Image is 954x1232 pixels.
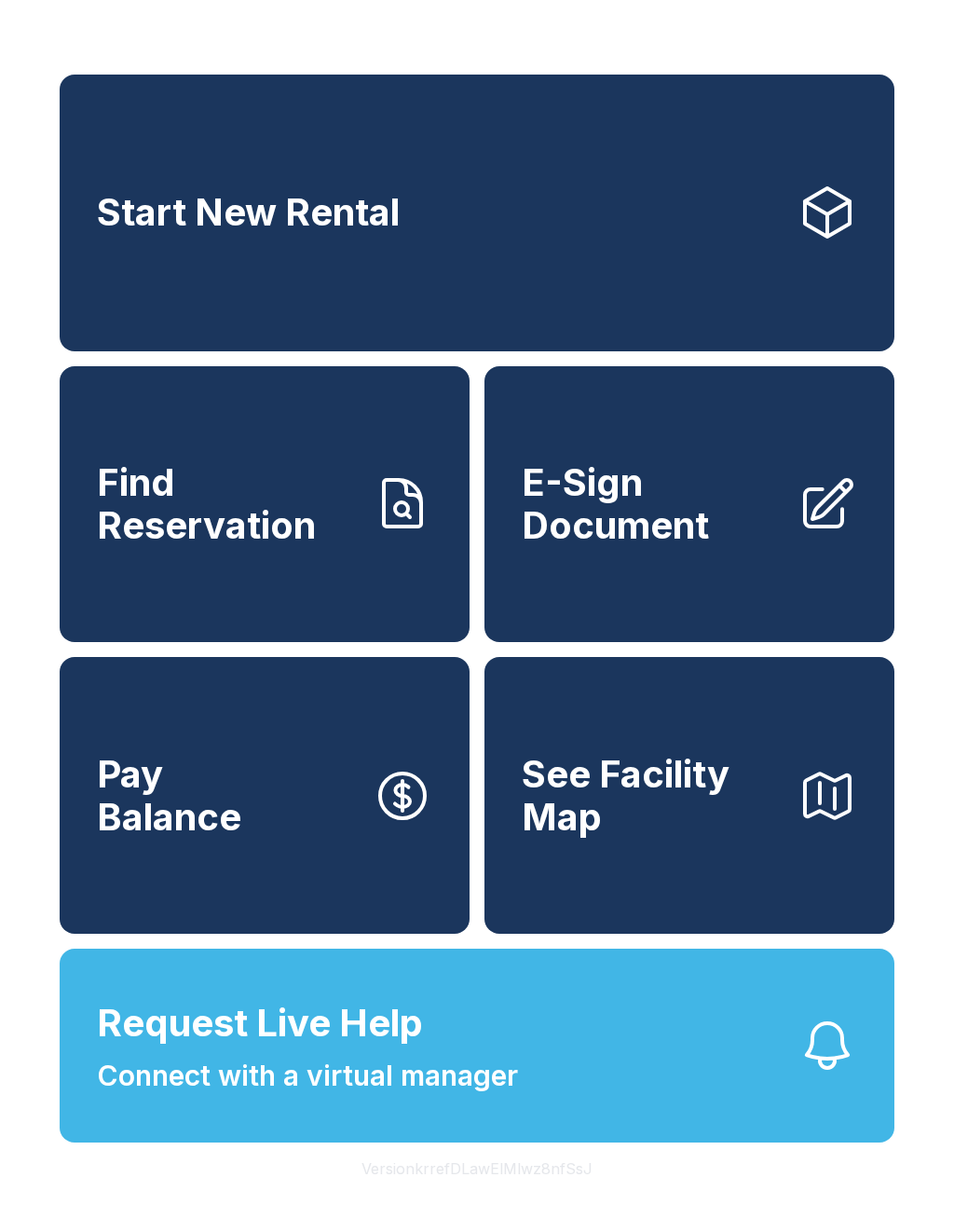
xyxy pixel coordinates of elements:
[97,753,241,838] span: Pay Balance
[347,1143,607,1195] button: VersionkrrefDLawElMlwz8nfSsJ
[97,1055,518,1097] span: Connect with a virtual manager
[522,753,783,838] span: See Facility Map
[97,461,358,546] span: Find Reservation
[97,191,400,234] span: Start New Rental
[484,657,894,934] button: See Facility Map
[60,949,894,1143] button: Request Live HelpConnect with a virtual manager
[60,366,470,643] a: Find Reservation
[484,366,894,643] a: E-Sign Document
[60,75,894,351] a: Start New Rental
[60,657,470,934] button: PayBalance
[522,461,783,546] span: E-Sign Document
[97,995,423,1051] span: Request Live Help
